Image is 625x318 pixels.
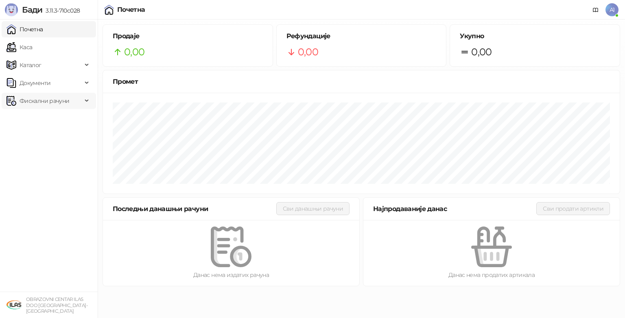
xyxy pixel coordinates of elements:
[5,3,18,16] img: Logo
[376,270,607,279] div: Данас нема продатих артикала
[113,76,610,87] div: Промет
[373,204,536,214] div: Најпродаваније данас
[276,202,350,215] button: Сви данашњи рачуни
[7,21,43,37] a: Почетна
[286,31,437,41] h5: Рефундације
[113,204,276,214] div: Последњи данашњи рачуни
[20,75,50,91] span: Документи
[460,31,610,41] h5: Укупно
[536,202,610,215] button: Сви продати артикли
[116,270,346,279] div: Данас нема издатих рачуна
[7,39,32,55] a: Каса
[471,44,492,60] span: 0,00
[117,7,145,13] div: Почетна
[20,57,42,73] span: Каталог
[605,3,618,16] span: А1
[26,296,87,314] small: OBRAZOVNI CENTAR ILAS DOO [GEOGRAPHIC_DATA]-[GEOGRAPHIC_DATA]
[113,31,263,41] h5: Продаје
[124,44,144,60] span: 0,00
[22,5,42,15] span: Бади
[298,44,318,60] span: 0,00
[42,7,80,14] span: 3.11.3-710c028
[7,297,23,313] img: 64x64-companyLogo-1958f681-0ec9-4dbb-9d2d-258a7ffd2274.gif
[20,93,69,109] span: Фискални рачуни
[589,3,602,16] a: Документација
